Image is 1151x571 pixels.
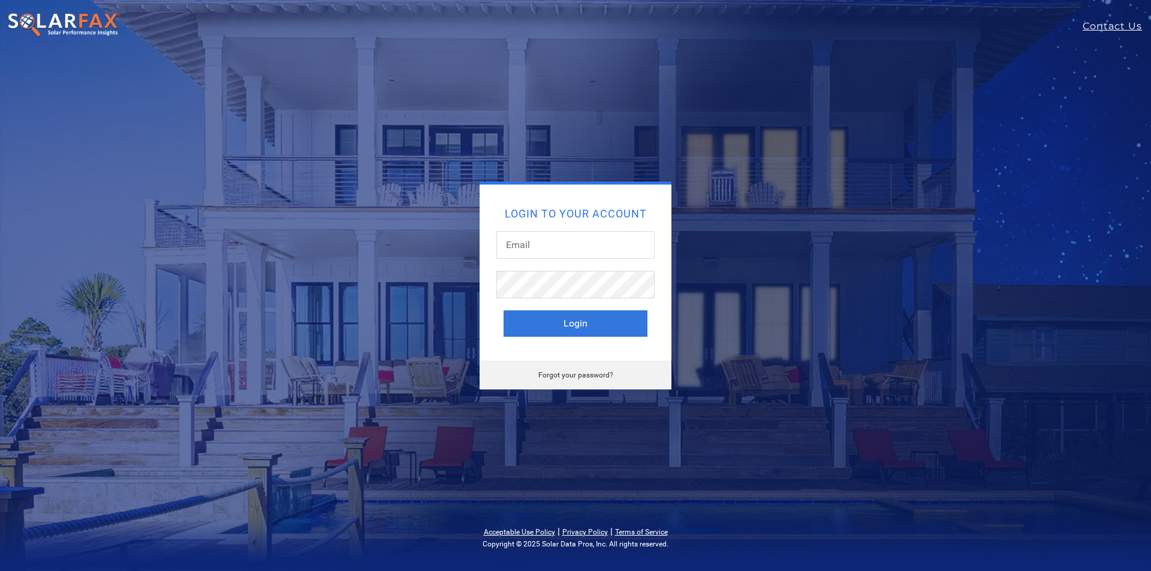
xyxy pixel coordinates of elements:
button: Login [504,310,647,337]
h2: Login to your account [504,209,647,219]
a: Contact Us [1083,19,1151,34]
span: | [558,525,560,537]
a: Privacy Policy [562,528,608,536]
a: Forgot your password? [538,371,613,379]
a: Acceptable Use Policy [484,528,555,536]
span: | [610,525,613,537]
a: Terms of Service [615,528,668,536]
input: Email [496,231,655,259]
img: SolarFax [7,13,120,38]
